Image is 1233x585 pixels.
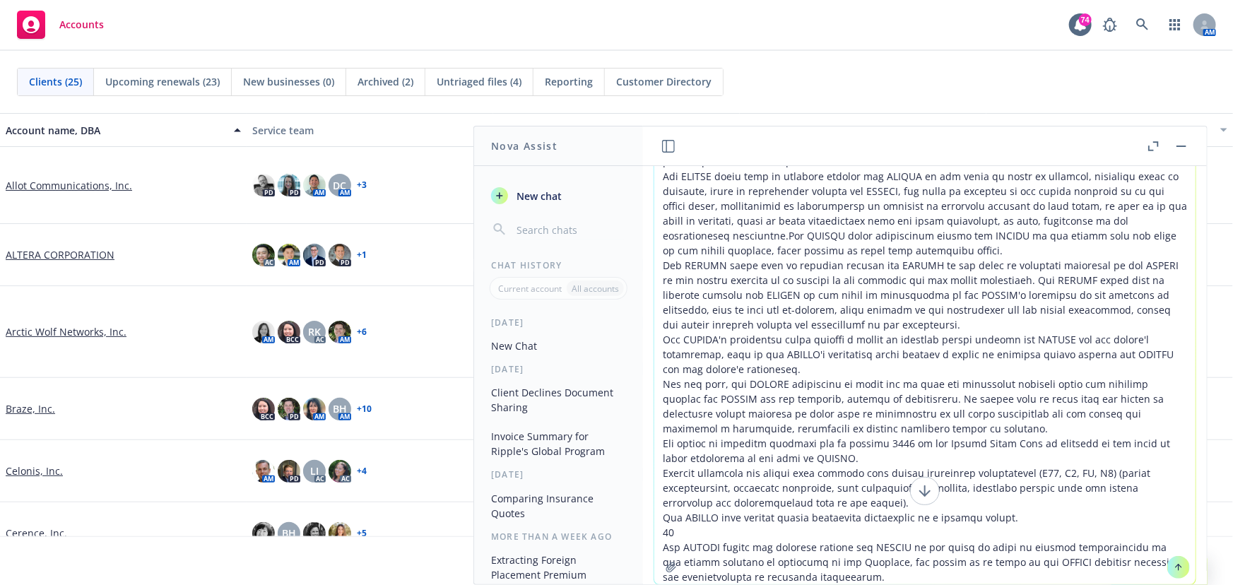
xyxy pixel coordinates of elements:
button: New chat [485,183,632,208]
span: DC [334,178,347,193]
button: Client Declines Document Sharing [485,381,632,419]
img: photo [252,244,275,266]
span: Clients (25) [29,74,82,89]
span: New chat [514,189,562,203]
img: photo [252,398,275,420]
span: Reporting [545,74,593,89]
a: Braze, Inc. [6,401,55,416]
div: [DATE] [474,317,643,329]
img: photo [303,522,326,545]
input: Search chats [514,220,626,240]
span: Accounts [59,19,104,30]
img: photo [303,244,326,266]
a: Accounts [11,5,110,45]
div: 74 [1079,13,1092,26]
a: Search [1128,11,1157,39]
textarea: Loremip 34 - DOLORSITA - CONSECTET - ADIPIS Eli SEDDOE tempo incidi utl etdo magnaaliqu enimadm, ... [654,146,1196,584]
a: + 5 [357,529,367,538]
img: photo [329,321,351,343]
div: Closest renewal date [992,123,1212,138]
img: photo [252,174,275,196]
img: photo [278,460,300,483]
a: + 1 [357,251,367,259]
a: ALTERA CORPORATION [6,247,114,262]
img: photo [303,174,326,196]
span: Untriaged files (4) [437,74,521,89]
a: Switch app [1161,11,1189,39]
span: BH [333,401,347,416]
p: Current account [498,283,562,295]
img: photo [252,460,275,483]
span: Archived (2) [358,74,413,89]
div: More than a week ago [474,531,643,543]
button: Closest renewal date [986,113,1233,147]
div: Service team [252,123,488,138]
img: photo [278,174,300,196]
span: New businesses (0) [243,74,334,89]
div: Chat History [474,259,643,271]
button: Comparing Insurance Quotes [485,487,632,525]
img: photo [329,522,351,545]
div: Account name, DBA [6,123,225,138]
a: Cerence, Inc. [6,526,67,540]
div: [DATE] [474,363,643,375]
button: New Chat [485,334,632,357]
button: Service team [247,113,493,147]
span: RK [308,324,321,339]
span: BH [282,526,296,540]
button: Total premiums [740,113,986,147]
h1: Nova Assist [491,138,557,153]
a: + 4 [357,467,367,475]
button: Invoice Summary for Ripple's Global Program [485,425,632,463]
div: [DATE] [474,468,643,480]
img: photo [278,398,300,420]
a: Report a Bug [1096,11,1124,39]
img: photo [278,244,300,266]
div: Active policies [499,123,734,138]
img: photo [252,321,275,343]
a: Allot Communications, Inc. [6,178,132,193]
button: Active policies [493,113,740,147]
img: photo [329,460,351,483]
p: All accounts [572,283,619,295]
a: Arctic Wolf Networks, Inc. [6,324,126,339]
a: + 10 [357,405,372,413]
a: Celonis, Inc. [6,463,63,478]
img: photo [303,398,326,420]
img: photo [329,244,351,266]
a: + 3 [357,181,367,189]
span: LI [310,463,319,478]
span: Customer Directory [616,74,712,89]
span: Upcoming renewals (23) [105,74,220,89]
img: photo [252,522,275,545]
div: Total premiums [745,123,965,138]
img: photo [278,321,300,343]
a: + 6 [357,328,367,336]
